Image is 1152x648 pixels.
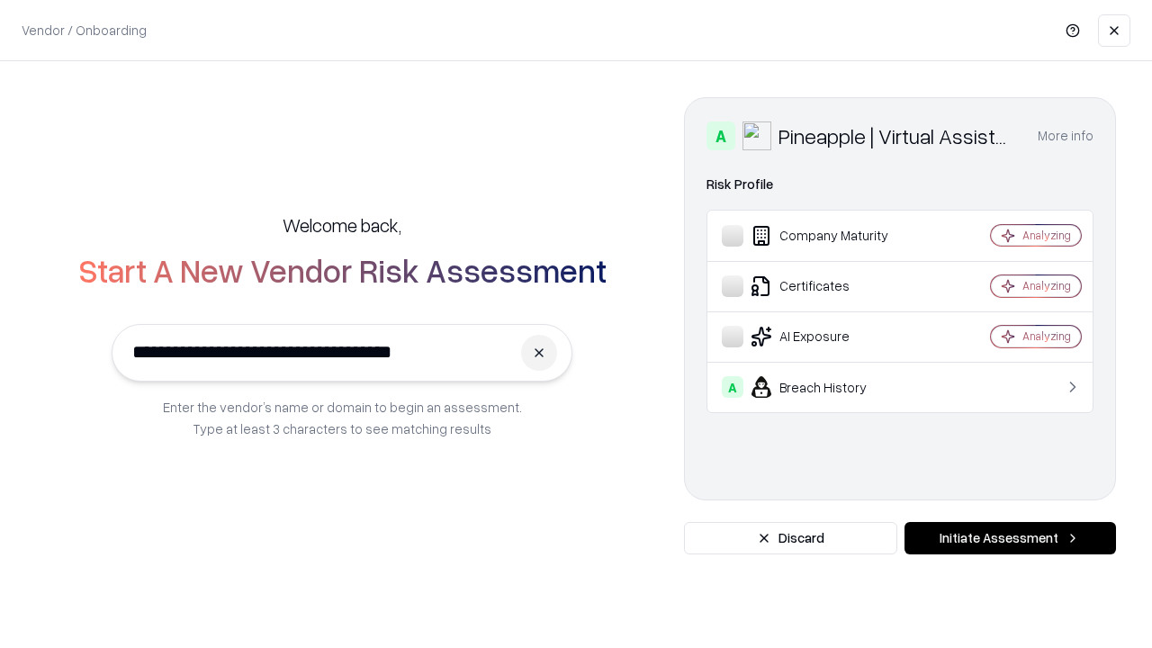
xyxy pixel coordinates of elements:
div: Analyzing [1022,228,1071,243]
h5: Welcome back, [283,212,401,238]
div: Company Maturity [722,225,937,247]
div: AI Exposure [722,326,937,347]
p: Enter the vendor’s name or domain to begin an assessment. Type at least 3 characters to see match... [163,396,522,439]
div: Analyzing [1022,328,1071,344]
p: Vendor / Onboarding [22,21,147,40]
button: Initiate Assessment [904,522,1116,554]
div: A [722,376,743,398]
button: More info [1038,120,1093,152]
h2: Start A New Vendor Risk Assessment [78,252,607,288]
div: Pineapple | Virtual Assistant Agency [778,121,1016,150]
div: Certificates [722,275,937,297]
img: Pineapple | Virtual Assistant Agency [742,121,771,150]
div: A [706,121,735,150]
div: Analyzing [1022,278,1071,293]
div: Risk Profile [706,174,1093,195]
div: Breach History [722,376,937,398]
button: Discard [684,522,897,554]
